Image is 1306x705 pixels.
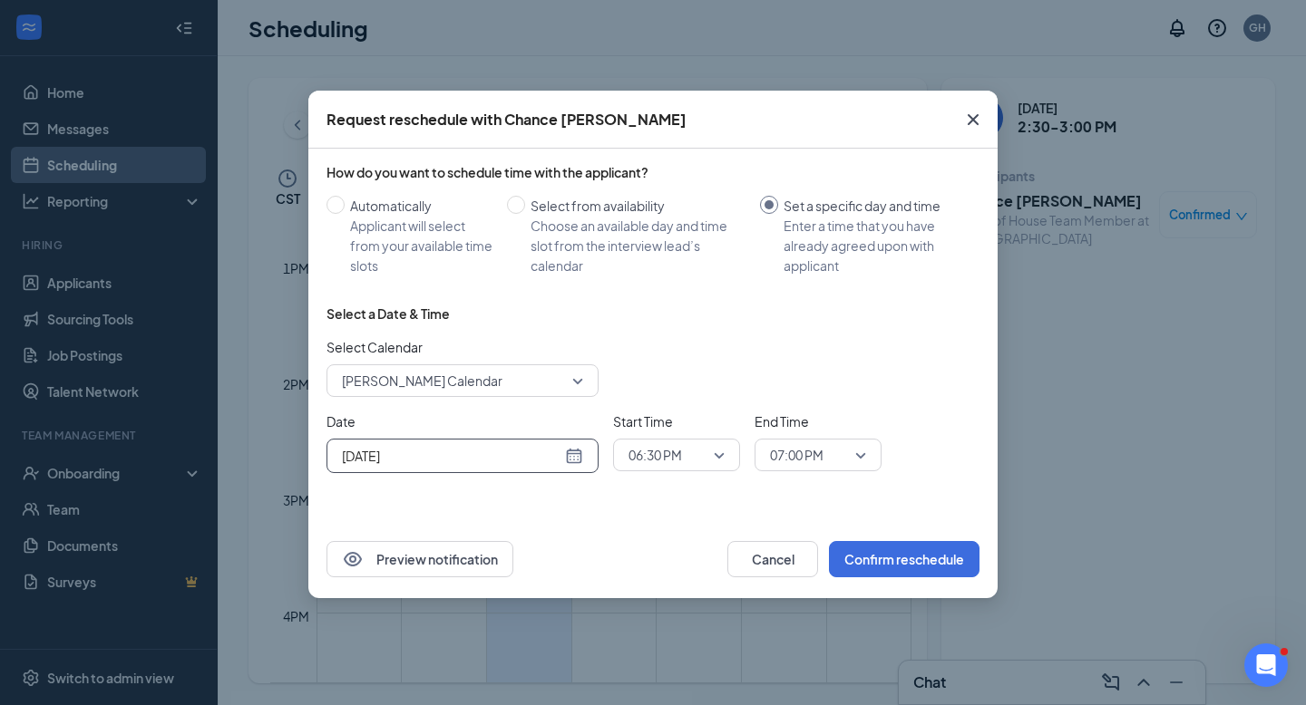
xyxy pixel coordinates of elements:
svg: Cross [962,109,984,130]
button: Close [949,91,998,149]
div: Enter a time that you have already agreed upon with applicant [784,216,965,275]
span: Start Time [613,411,740,431]
button: Confirm reschedule [829,541,979,577]
div: How do you want to schedule time with the applicant? [326,163,979,181]
iframe: Intercom live chat [1244,643,1288,687]
span: Date [326,411,599,431]
button: Cancel [727,541,818,577]
button: EyePreview notification [326,541,513,577]
span: 07:00 PM [770,441,824,468]
span: Select Calendar [326,337,599,357]
div: Select a Date & Time [326,304,450,323]
span: [PERSON_NAME] Calendar [342,367,502,394]
div: Select from availability [531,196,746,216]
span: End Time [755,411,882,431]
div: Automatically [350,196,492,216]
div: Applicant will select from your available time slots [350,216,492,275]
span: 06:30 PM [629,441,682,468]
div: Choose an available day and time slot from the interview lead’s calendar [531,216,746,275]
div: Request reschedule with Chance [PERSON_NAME] [326,110,687,130]
div: Set a specific day and time [784,196,965,216]
svg: Eye [342,548,364,570]
input: Aug 30, 2025 [342,446,561,466]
